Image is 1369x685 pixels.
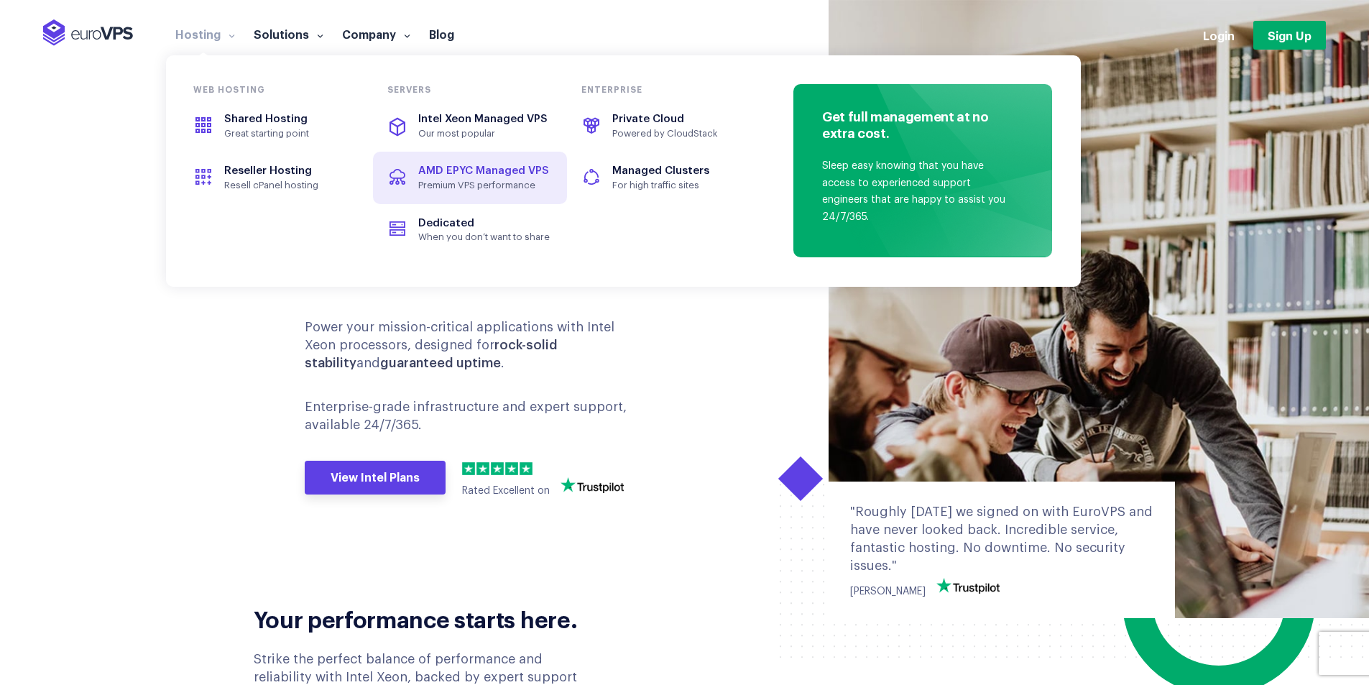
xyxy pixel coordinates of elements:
[850,503,1153,576] div: "Roughly [DATE] we signed on with EuroVPS and have never looked back. Incredible service, fantast...
[612,165,709,176] span: Managed Clusters
[612,180,745,191] span: For high traffic sites
[505,462,518,475] img: 4
[244,27,333,41] a: Solutions
[567,100,761,152] a: Private CloudPowered by CloudStack
[333,27,420,41] a: Company
[462,462,475,475] img: 1
[476,462,489,475] img: 2
[822,108,1016,145] h4: Get full management at no extra cost.
[418,114,548,124] span: Intel Xeon Managed VPS
[380,357,501,369] b: guaranteed uptime
[179,100,373,152] a: Shared HostingGreat starting point
[612,128,745,139] span: Powered by CloudStack
[43,19,133,46] img: EuroVPS
[305,398,645,434] p: Enterprise-grade infrastructure and expert support, available 24/7/365.
[491,462,504,475] img: 3
[418,231,550,243] span: When you don’t want to share
[373,100,567,152] a: Intel Xeon Managed VPSOur most popular
[520,462,533,475] img: 5
[305,339,558,369] b: rock-solid stability
[1203,27,1235,43] a: Login
[224,165,312,176] span: Reseller Hosting
[373,204,567,256] a: DedicatedWhen you don’t want to share
[254,175,674,288] div: VPS Hosting engineered for performance and peace of mind
[462,486,550,496] span: Rated Excellent on
[179,152,373,203] a: Reseller HostingResell cPanel hosting
[822,158,1016,226] p: Sleep easy knowing that you have access to experienced support engineers that are happy to assist...
[418,165,549,176] span: AMD EPYC Managed VPS
[305,318,645,373] p: Power your mission-critical applications with Intel Xeon processors, designed for and .
[224,114,308,124] span: Shared Hosting
[224,180,356,191] span: Resell cPanel hosting
[418,180,550,191] span: Premium VPS performance
[418,128,550,139] span: Our most popular
[373,152,567,203] a: AMD EPYC Managed VPSPremium VPS performance
[567,152,761,203] a: Managed ClustersFor high traffic sites
[254,604,601,633] h2: Your performance starts here.
[305,461,446,495] a: View Intel Plans
[612,114,684,124] span: Private Cloud
[418,218,474,229] span: Dedicated
[420,27,464,41] a: Blog
[1253,21,1326,50] a: Sign Up
[850,587,926,597] span: [PERSON_NAME]
[166,27,244,41] a: Hosting
[224,128,356,139] span: Great starting point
